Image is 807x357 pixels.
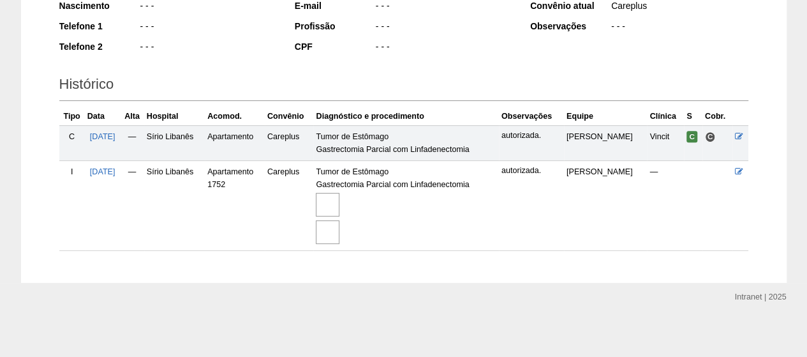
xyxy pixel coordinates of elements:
[139,20,278,36] div: - - -
[59,20,139,33] div: Telefone 1
[139,40,278,56] div: - - -
[610,20,748,36] div: - - -
[121,107,144,126] th: Alta
[705,132,716,142] span: Consultório
[501,130,561,141] p: autorizada.
[90,132,115,141] a: [DATE]
[647,125,684,160] td: Vincit
[59,107,85,126] th: Tipo
[564,107,648,126] th: Equipe
[684,107,702,126] th: S
[702,107,732,126] th: Cobr.
[121,125,144,160] td: —
[265,160,314,250] td: Careplus
[265,125,314,160] td: Careplus
[144,160,205,250] td: Sírio Libanês
[62,130,82,143] div: C
[374,40,513,56] div: - - -
[686,131,697,142] span: Confirmada
[121,160,144,250] td: —
[564,125,648,160] td: [PERSON_NAME]
[90,167,115,176] a: [DATE]
[265,107,314,126] th: Convênio
[313,125,498,160] td: Tumor de Estômago Gastrectomia Parcial com Linfadenectomia
[205,125,265,160] td: Apartamento
[564,160,648,250] td: [PERSON_NAME]
[144,125,205,160] td: Sírio Libanês
[530,20,610,33] div: Observações
[144,107,205,126] th: Hospital
[647,107,684,126] th: Clínica
[499,107,564,126] th: Observações
[295,20,374,33] div: Profissão
[374,20,513,36] div: - - -
[85,107,121,126] th: Data
[313,160,498,250] td: Tumor de Estômago Gastrectomia Parcial com Linfadenectomia
[59,40,139,53] div: Telefone 2
[735,291,787,303] div: Intranet | 2025
[501,165,561,176] p: autorizada.
[313,107,498,126] th: Diagnóstico e procedimento
[295,40,374,53] div: CPF
[205,160,265,250] td: Apartamento 1752
[59,72,748,101] h2: Histórico
[62,165,82,178] div: I
[205,107,265,126] th: Acomod.
[647,160,684,250] td: —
